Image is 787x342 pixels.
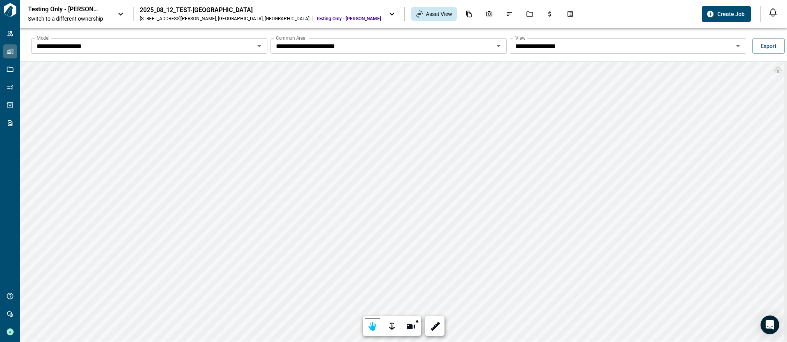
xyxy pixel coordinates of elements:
button: Open notification feed [767,6,779,19]
div: Photos [481,7,497,21]
div: Asset View [411,7,457,21]
button: Export [752,38,785,54]
label: View [515,35,525,41]
span: Asset View [426,10,452,18]
button: Open [254,41,265,51]
span: Export [761,42,776,50]
button: Open [733,41,743,51]
p: Testing Only - [PERSON_NAME] [28,5,98,13]
label: Model [37,35,49,41]
div: Budgets [542,7,558,21]
div: Open Intercom Messenger [761,316,779,334]
div: [STREET_ADDRESS][PERSON_NAME] , [GEOGRAPHIC_DATA] , [GEOGRAPHIC_DATA] [140,16,309,22]
label: Common Area [276,35,306,41]
div: Jobs [522,7,538,21]
span: Switch to a different ownership [28,15,110,23]
button: Create Job [702,6,751,22]
span: Testing Only - [PERSON_NAME] [316,16,381,22]
div: 2025_08_12_TEST-[GEOGRAPHIC_DATA] [140,6,381,14]
div: Issues & Info [501,7,518,21]
div: Documents [461,7,477,21]
button: Open [493,41,504,51]
span: Create Job [717,10,745,18]
div: Takeoff Center [562,7,578,21]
